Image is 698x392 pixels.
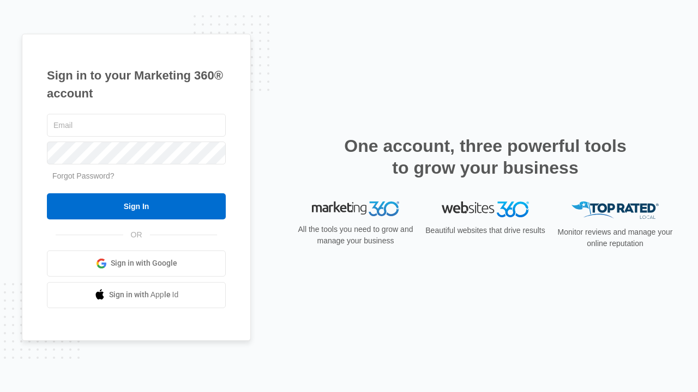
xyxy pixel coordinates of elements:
[111,258,177,269] span: Sign in with Google
[47,66,226,102] h1: Sign in to your Marketing 360® account
[123,229,150,241] span: OR
[554,226,676,249] p: Monitor reviews and manage your online reputation
[312,201,399,217] img: Marketing 360
[47,114,226,137] input: Email
[47,193,226,219] input: Sign In
[442,201,529,217] img: Websites 360
[571,201,659,219] img: Top Rated Local
[47,250,226,277] a: Sign in with Google
[47,282,226,308] a: Sign in with Apple Id
[294,224,417,247] p: All the tools you need to grow and manage your business
[52,171,115,180] a: Forgot Password?
[424,225,546,236] p: Beautiful websites that drive results
[109,289,179,301] span: Sign in with Apple Id
[341,135,630,179] h2: One account, three powerful tools to grow your business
